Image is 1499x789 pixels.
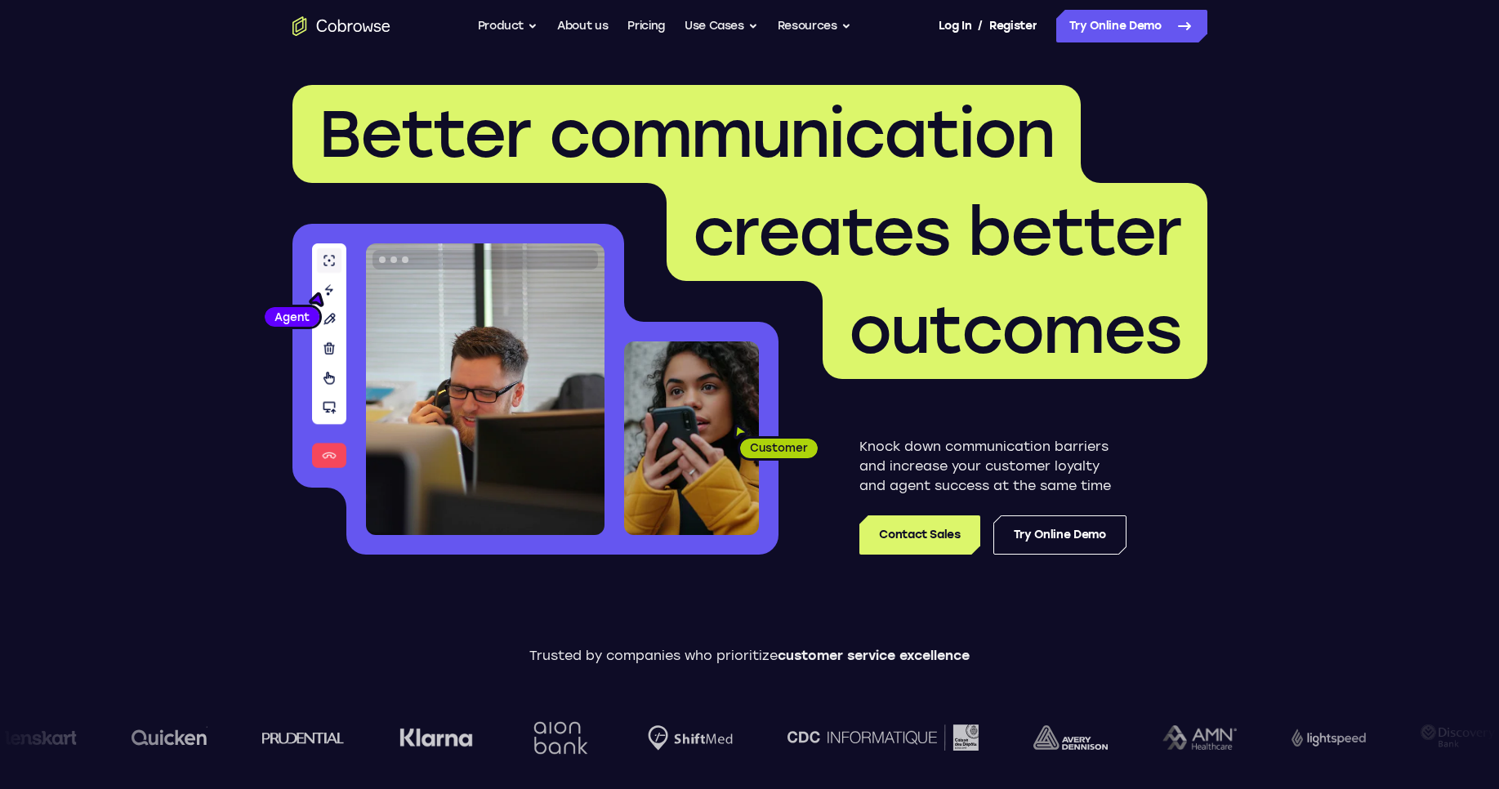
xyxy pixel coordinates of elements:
img: CDC Informatique [787,724,979,750]
img: Shiftmed [648,725,733,751]
a: Log In [939,10,971,42]
a: Pricing [627,10,665,42]
img: A customer holding their phone [624,341,759,535]
a: About us [557,10,608,42]
img: Klarna [399,728,473,747]
a: Try Online Demo [1056,10,1207,42]
button: Product [478,10,538,42]
a: Try Online Demo [993,515,1126,555]
button: Resources [778,10,851,42]
a: Register [989,10,1037,42]
a: Go to the home page [292,16,390,36]
img: prudential [262,731,345,744]
img: Aion Bank [528,705,594,771]
span: outcomes [849,291,1181,369]
span: / [978,16,983,36]
img: avery-dennison [1033,725,1108,750]
a: Contact Sales [859,515,979,555]
button: Use Cases [685,10,758,42]
p: Knock down communication barriers and increase your customer loyalty and agent success at the sam... [859,437,1126,496]
span: customer service excellence [778,648,970,663]
img: A customer support agent talking on the phone [366,243,605,535]
span: creates better [693,193,1181,271]
img: AMN Healthcare [1162,725,1237,751]
span: Better communication [319,95,1055,173]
